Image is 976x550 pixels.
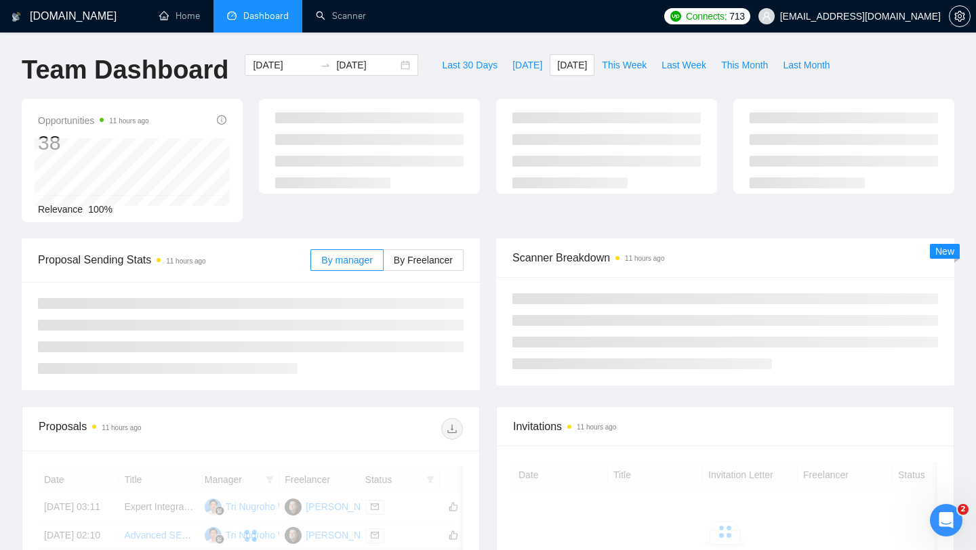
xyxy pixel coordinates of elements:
[949,5,971,27] button: setting
[577,423,616,431] time: 11 hours ago
[320,60,331,70] span: swap-right
[243,10,289,22] span: Dashboard
[949,11,971,22] a: setting
[512,58,542,72] span: [DATE]
[721,58,768,72] span: This Month
[783,58,830,72] span: Last Month
[253,58,314,72] input: Start date
[654,54,714,76] button: Last Week
[442,58,497,72] span: Last 30 Days
[602,58,647,72] span: This Week
[38,130,149,156] div: 38
[775,54,837,76] button: Last Month
[935,246,954,257] span: New
[686,9,727,24] span: Connects:
[394,255,453,266] span: By Freelancer
[38,251,310,268] span: Proposal Sending Stats
[38,204,83,215] span: Relevance
[594,54,654,76] button: This Week
[159,10,200,22] a: homeHome
[321,255,372,266] span: By manager
[227,11,237,20] span: dashboard
[12,6,21,28] img: logo
[670,11,681,22] img: upwork-logo.png
[316,10,366,22] a: searchScanner
[102,424,141,431] time: 11 hours ago
[38,112,149,129] span: Opportunities
[714,54,775,76] button: This Month
[88,204,113,215] span: 100%
[550,54,594,76] button: [DATE]
[22,54,228,86] h1: Team Dashboard
[729,9,744,24] span: 713
[166,257,205,265] time: 11 hours ago
[217,115,226,125] span: info-circle
[39,418,251,440] div: Proposals
[625,255,664,262] time: 11 hours ago
[512,249,938,266] span: Scanner Breakdown
[557,58,587,72] span: [DATE]
[662,58,706,72] span: Last Week
[109,117,148,125] time: 11 hours ago
[762,12,771,21] span: user
[336,58,398,72] input: End date
[513,418,937,435] span: Invitations
[320,60,331,70] span: to
[958,504,969,515] span: 2
[505,54,550,76] button: [DATE]
[434,54,505,76] button: Last 30 Days
[930,504,962,536] iframe: Intercom live chat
